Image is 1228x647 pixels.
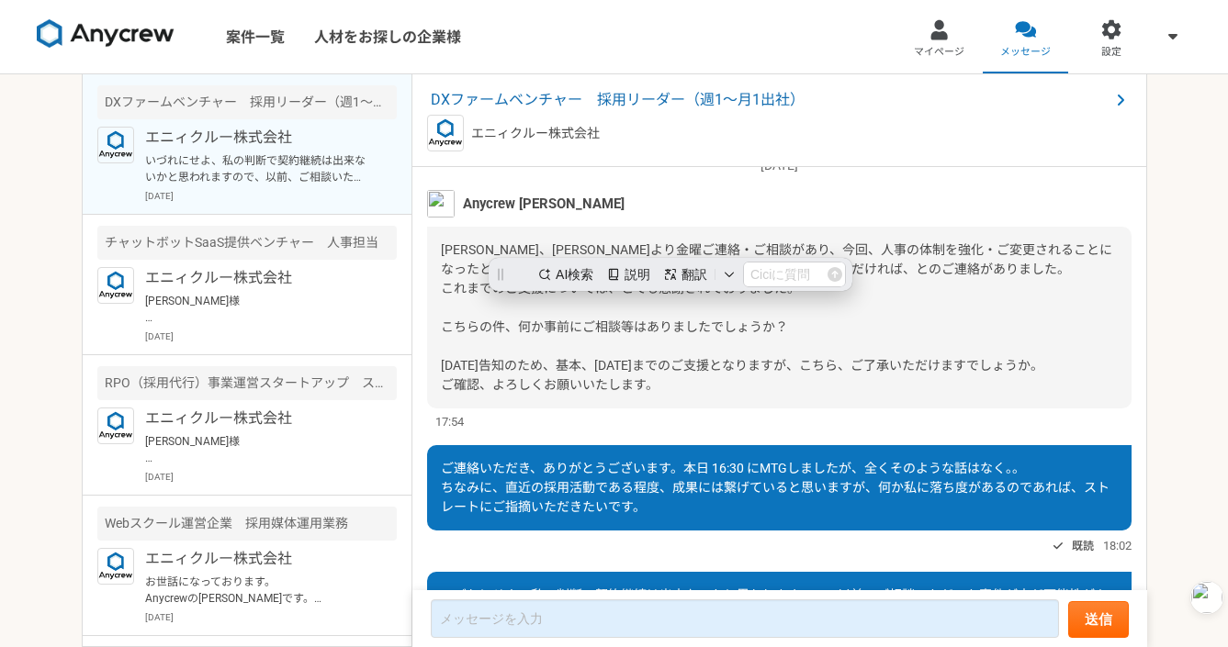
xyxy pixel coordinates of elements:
span: 17:54 [435,413,464,430]
p: [DATE] [145,470,397,484]
span: いづれにせよ、私の判断で契約継続は出来ないかと思われますので、以前、ご相談いただいた案件が未だ可能性があるのでしたら、そちらを受けたいですし、新規で案件があるようでしたらご提案いだけますと幸いです。 [441,587,1108,621]
p: [DATE] [145,610,397,624]
span: マイページ [914,45,964,60]
div: RPO（採用代行）事業運営スタートアップ スカウト・クライアント対応 [97,366,397,400]
p: [PERSON_NAME]様 ご連絡いただき、ありがとうございます。 こちらの件につきまして、承知いたしました。 取り急ぎの対応となり、大変恐縮ではございますが、 何卒、宜しくお願いいたします。 [145,293,372,326]
p: エニィクルー株式会社 [145,407,372,429]
span: 既読 [1072,535,1094,557]
span: 設定 [1101,45,1121,60]
p: お世話になっております。 Anycrewの[PERSON_NAME]です。 ご経歴を拝見させていただき、お声がけさせていただきました。 こちらの案件の応募はいかがでしょうか？ 必須スキル面をご確... [145,574,372,607]
p: いづれにせよ、私の判断で契約継続は出来ないかと思われますので、以前、ご相談いただいた案件が未だ可能性があるのでしたら、そちらを受けたいですし、新規で案件があるようでしたらご提案いだけますと幸いです。 [145,152,372,185]
span: 18:02 [1103,537,1132,554]
p: エニィクルー株式会社 [145,127,372,149]
p: [PERSON_NAME]様 ご連絡いただき、ありがとうございます。 別件につきまして、承知いたしました。 取り急ぎの対応となり、大変恐縮ではございますが、 引き続き何卒、宜しくお願いいたします。 [145,433,372,466]
p: [DATE] [145,329,397,343]
div: Webスクール運営企業 採用媒体運用業務 [97,507,397,541]
img: logo_text_blue_01.png [427,115,464,151]
div: DXファームベンチャー 採用リーダー（週1〜月1出社） [97,85,397,119]
p: エニィクルー株式会社 [145,267,372,289]
img: logo_text_blue_01.png [97,548,134,585]
button: 送信 [1068,601,1129,638]
span: メッセージ [1000,45,1051,60]
img: MHYT8150_2.jpg [427,190,455,218]
img: 8DqYSo04kwAAAAASUVORK5CYII= [37,19,175,49]
p: [DATE] [145,189,397,203]
img: logo_text_blue_01.png [97,127,134,163]
span: Anycrew [PERSON_NAME] [463,194,625,214]
span: DXファームベンチャー 採用リーダー（週1〜月1出社） [431,89,1110,111]
span: [PERSON_NAME]、[PERSON_NAME]より金曜ご連絡・ご相談があり、今回、人事の体制を強化・ご変更されることになったとのことで、一旦、ご支援いただいている契約を終了させていただけ... [441,242,1112,392]
img: logo_text_blue_01.png [97,267,134,304]
p: エニィクルー株式会社 [471,124,600,143]
p: エニィクルー株式会社 [145,548,372,570]
img: logo_text_blue_01.png [97,407,134,444]
span: ご連絡いただき、ありがとうございます。本日 16:30 にMTGしましたが、全くそのような話はなく。。 ちなみに、直近の採用活動である程度、成果には繋げていると思いますが、何か私に落ち度があるの... [441,461,1110,514]
div: チャットボットSaaS提供ベンチャー 人事担当 [97,226,397,260]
